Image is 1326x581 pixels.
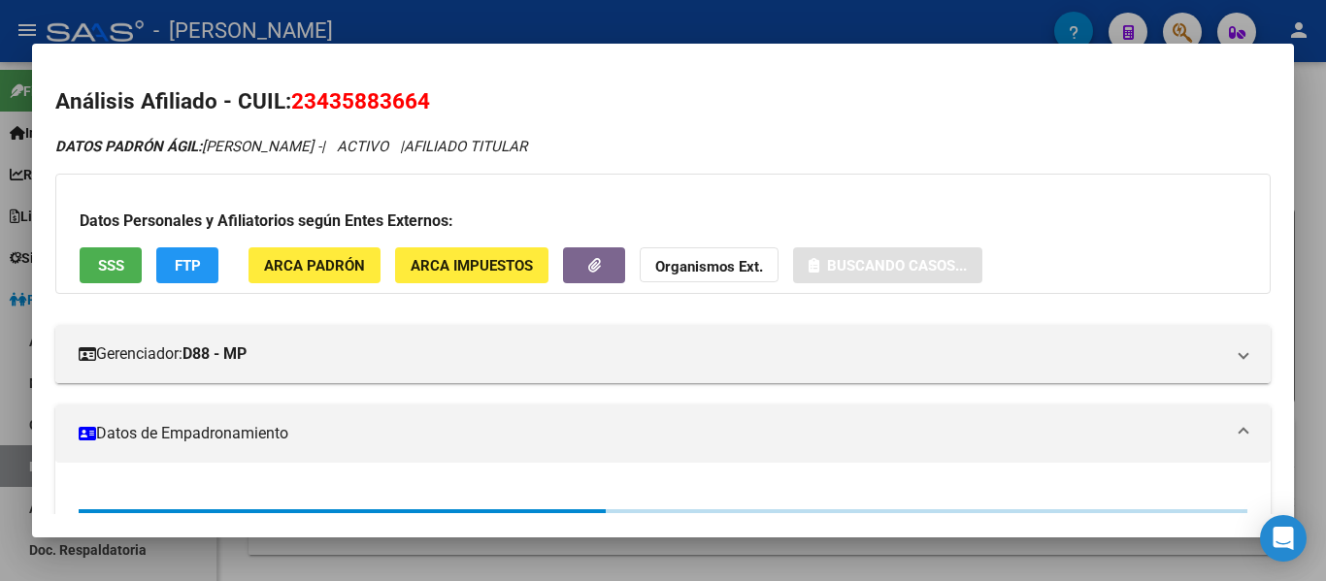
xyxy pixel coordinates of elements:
[156,247,218,283] button: FTP
[55,325,1271,383] mat-expansion-panel-header: Gerenciador:D88 - MP
[404,138,527,155] span: AFILIADO TITULAR
[80,247,142,283] button: SSS
[182,342,247,366] strong: D88 - MP
[55,404,1271,463] mat-expansion-panel-header: Datos de Empadronamiento
[1260,515,1307,562] div: Open Intercom Messenger
[55,138,527,155] i: | ACTIVO |
[175,257,201,274] span: FTP
[291,88,430,113] span: 23435883664
[264,257,365,274] span: ARCA Padrón
[793,247,982,283] button: Buscando casos...
[395,247,548,283] button: ARCA Impuestos
[827,257,967,274] span: Buscando casos...
[55,85,1271,118] h2: Análisis Afiliado - CUIL:
[80,210,1246,233] h3: Datos Personales y Afiliatorios según Entes Externos:
[640,247,779,283] button: Organismos Ext.
[249,247,381,283] button: ARCA Padrón
[411,257,533,274] span: ARCA Impuestos
[55,138,321,155] span: [PERSON_NAME] -
[55,463,1271,560] div: Datos de Empadronamiento
[55,138,202,155] strong: DATOS PADRÓN ÁGIL:
[79,342,1224,366] mat-panel-title: Gerenciador:
[98,257,124,274] span: SSS
[655,258,763,275] strong: Organismos Ext.
[79,422,1224,445] mat-panel-title: Datos de Empadronamiento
